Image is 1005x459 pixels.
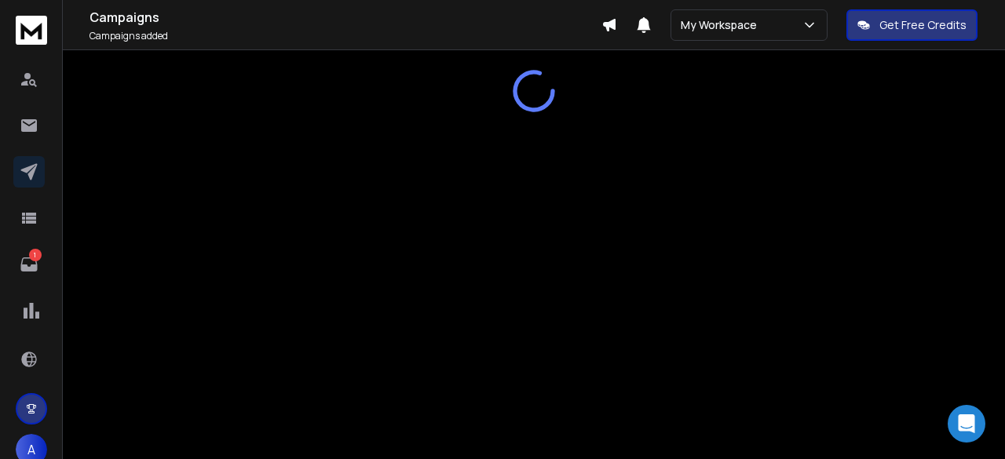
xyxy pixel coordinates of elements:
[681,17,763,33] p: My Workspace
[948,405,985,443] div: Open Intercom Messenger
[16,16,47,45] img: logo
[90,8,601,27] h1: Campaigns
[13,249,45,280] a: 1
[846,9,978,41] button: Get Free Credits
[90,30,601,42] p: Campaigns added
[879,17,967,33] p: Get Free Credits
[29,249,42,261] p: 1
